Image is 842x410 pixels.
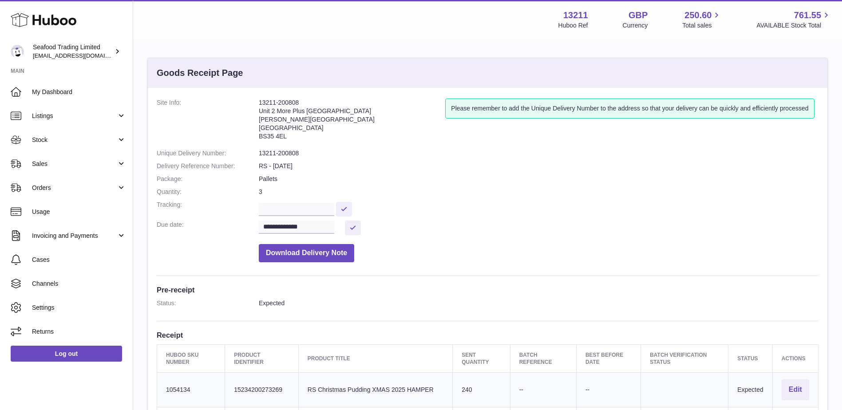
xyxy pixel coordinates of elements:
div: Currency [623,21,648,30]
td: Expected [728,373,772,407]
dt: Delivery Reference Number: [157,162,259,170]
span: Stock [32,136,117,144]
span: Total sales [682,21,722,30]
span: [EMAIL_ADDRESS][DOMAIN_NAME] [33,52,130,59]
dd: Expected [259,299,818,307]
th: Batch Verification Status [641,344,728,372]
div: Huboo Ref [558,21,588,30]
dd: 3 [259,188,818,196]
h3: Pre-receipt [157,285,818,295]
a: 250.60 Total sales [682,9,722,30]
span: Orders [32,184,117,192]
strong: GBP [629,9,648,21]
th: Huboo SKU Number [157,344,225,372]
dt: Status: [157,299,259,307]
td: -- [576,373,640,407]
span: Listings [32,112,117,120]
span: Invoicing and Payments [32,232,117,240]
span: Usage [32,208,126,216]
th: Actions [772,344,818,372]
dt: Tracking: [157,201,259,216]
address: 13211-200808 Unit 2 More Plus [GEOGRAPHIC_DATA] [PERSON_NAME][GEOGRAPHIC_DATA] [GEOGRAPHIC_DATA] ... [259,99,445,145]
dd: 13211-200808 [259,149,818,158]
th: Product Identifier [225,344,299,372]
th: Best Before Date [576,344,640,372]
span: Returns [32,327,126,336]
td: 240 [453,373,510,407]
dd: Pallets [259,175,818,183]
h3: Receipt [157,330,818,340]
div: Please remember to add the Unique Delivery Number to the address so that your delivery can be qui... [445,99,814,118]
img: online@rickstein.com [11,45,24,58]
dt: Unique Delivery Number: [157,149,259,158]
span: Settings [32,304,126,312]
h3: Goods Receipt Page [157,67,243,79]
a: 761.55 AVAILABLE Stock Total [756,9,831,30]
dt: Due date: [157,221,259,235]
span: Cases [32,256,126,264]
span: 761.55 [794,9,821,21]
button: Edit [782,379,809,400]
span: Sales [32,160,117,168]
dt: Quantity: [157,188,259,196]
span: My Dashboard [32,88,126,96]
button: Download Delivery Note [259,244,354,262]
a: Log out [11,346,122,362]
span: AVAILABLE Stock Total [756,21,831,30]
td: -- [510,373,576,407]
dd: RS - [DATE] [259,162,818,170]
strong: 13211 [563,9,588,21]
dt: Site Info: [157,99,259,145]
span: 250.60 [684,9,712,21]
div: Seafood Trading Limited [33,43,113,60]
th: Status [728,344,772,372]
span: Channels [32,280,126,288]
td: 1054134 [157,373,225,407]
th: Sent Quantity [453,344,510,372]
th: Product title [298,344,452,372]
th: Batch Reference [510,344,576,372]
td: RS Christmas Pudding XMAS 2025 HAMPER [298,373,452,407]
dt: Package: [157,175,259,183]
td: 15234200273269 [225,373,299,407]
